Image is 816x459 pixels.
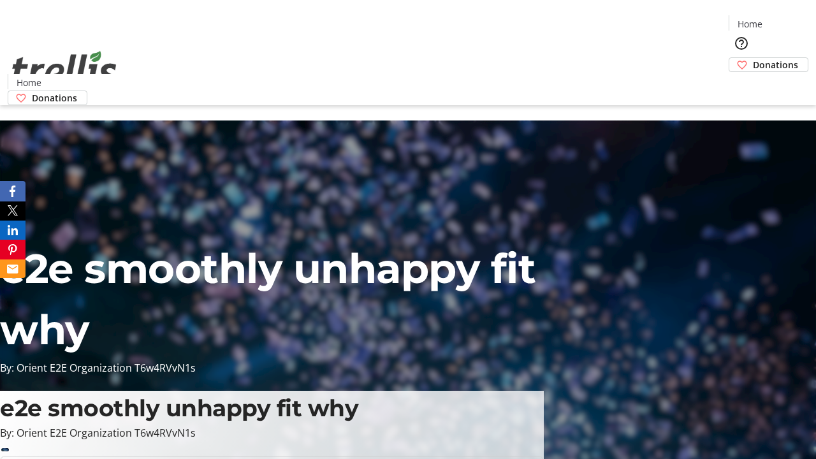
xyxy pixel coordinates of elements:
[729,72,754,98] button: Cart
[729,31,754,56] button: Help
[753,58,798,71] span: Donations
[8,91,87,105] a: Donations
[729,57,808,72] a: Donations
[8,76,49,89] a: Home
[32,91,77,105] span: Donations
[738,17,762,31] span: Home
[8,37,121,101] img: Orient E2E Organization T6w4RVvN1s's Logo
[729,17,770,31] a: Home
[17,76,41,89] span: Home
